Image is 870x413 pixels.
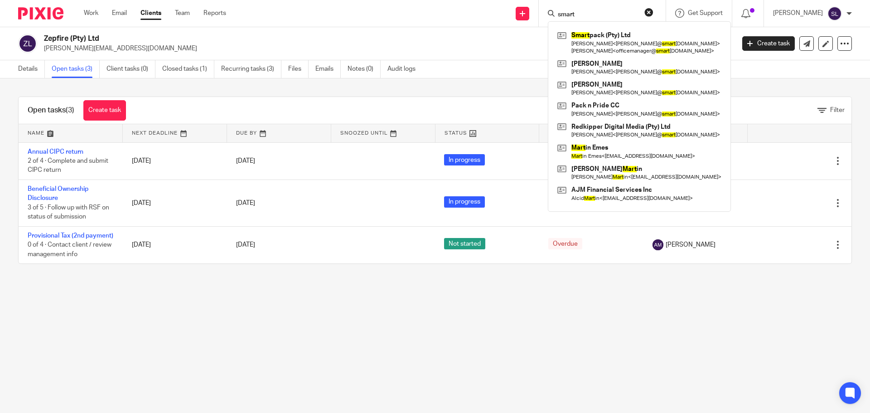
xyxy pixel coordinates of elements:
[66,107,74,114] span: (3)
[84,9,98,18] a: Work
[666,240,715,249] span: [PERSON_NAME]
[123,226,227,263] td: [DATE]
[742,36,795,51] a: Create task
[827,6,842,21] img: svg%3E
[221,60,281,78] a: Recurring tasks (3)
[644,8,653,17] button: Clear
[44,44,729,53] p: [PERSON_NAME][EMAIL_ADDRESS][DOMAIN_NAME]
[557,11,638,19] input: Search
[203,9,226,18] a: Reports
[28,149,83,155] a: Annual CIPC return
[445,131,467,136] span: Status
[18,60,45,78] a: Details
[348,60,381,78] a: Notes (0)
[18,34,37,53] img: svg%3E
[162,60,214,78] a: Closed tasks (1)
[18,7,63,19] img: Pixie
[175,9,190,18] a: Team
[830,107,845,113] span: Filter
[444,196,485,208] span: In progress
[106,60,155,78] a: Client tasks (0)
[444,238,485,249] span: Not started
[140,9,161,18] a: Clients
[236,158,255,164] span: [DATE]
[288,60,309,78] a: Files
[28,186,88,201] a: Beneficial Ownership Disclosure
[28,106,74,115] h1: Open tasks
[315,60,341,78] a: Emails
[387,60,422,78] a: Audit logs
[123,142,227,180] td: [DATE]
[236,242,255,248] span: [DATE]
[52,60,100,78] a: Open tasks (3)
[44,34,592,44] h2: Zepfire (Pty) Ltd
[83,100,126,121] a: Create task
[236,200,255,206] span: [DATE]
[123,180,227,226] td: [DATE]
[548,238,582,249] span: Overdue
[688,10,723,16] span: Get Support
[112,9,127,18] a: Email
[444,154,485,165] span: In progress
[28,242,111,258] span: 0 of 4 · Contact client / review management info
[652,239,663,250] img: svg%3E
[28,204,109,220] span: 3 of 5 · Follow up with RSF on status of submission
[28,233,113,239] a: Provisional Tax (2nd payment)
[28,158,108,174] span: 2 of 4 · Complete and submit CIPC return
[340,131,388,136] span: Snoozed Until
[773,9,823,18] p: [PERSON_NAME]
